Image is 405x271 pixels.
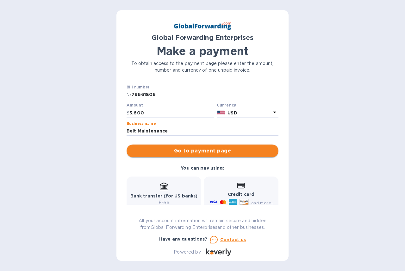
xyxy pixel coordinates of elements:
b: You can pay using: [181,165,224,171]
p: All your account information will remain secure and hidden from Global Forwarding Enterprises and... [127,217,278,231]
b: Bank transfer (for US banks) [130,193,198,198]
p: $ [127,110,129,116]
b: USD [227,110,237,115]
label: Bill number [127,85,149,89]
span: Go to payment page [132,147,273,155]
u: Contact us [220,237,246,242]
span: and more... [251,200,274,205]
p: Powered by [174,249,201,255]
input: Enter bill number [132,90,278,100]
b: Have any questions? [159,236,208,242]
input: 0.00 [129,108,214,118]
h1: Make a payment [127,44,278,58]
b: Global Forwarding Enterprises [152,34,253,42]
img: USD [217,111,225,115]
label: Business name [127,122,156,126]
b: Currency [217,103,236,107]
p: № [127,91,132,98]
b: Credit card [228,192,254,197]
label: Amount [127,104,143,107]
input: Enter business name [127,126,278,136]
p: Free [130,199,198,206]
button: Go to payment page [127,145,278,157]
p: To obtain access to the payment page please enter the amount, number and currency of one unpaid i... [127,60,278,74]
